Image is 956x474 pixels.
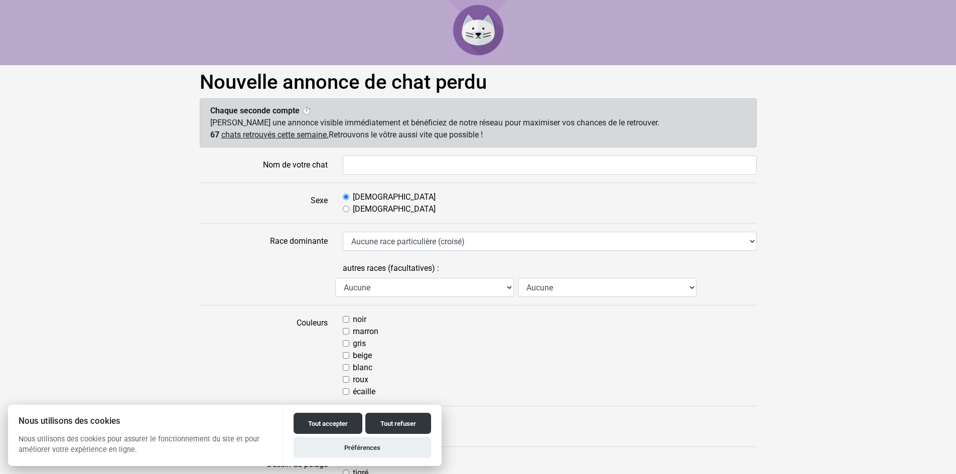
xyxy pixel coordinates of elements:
button: Tout refuser [365,413,431,434]
label: roux [353,374,368,386]
button: Tout accepter [294,413,362,434]
input: [DEMOGRAPHIC_DATA] [343,206,349,212]
u: chats retrouvés cette semaine. [221,130,329,139]
label: écaille [353,386,375,398]
input: [DEMOGRAPHIC_DATA] [343,194,349,200]
div: [PERSON_NAME] une annonce visible immédiatement et bénéficiez de notre réseau pour maximiser vos ... [200,98,757,147]
label: noir [353,313,366,326]
label: Sexe [192,191,335,215]
label: blanc [353,362,372,374]
label: Race dominante [192,232,335,251]
label: [DEMOGRAPHIC_DATA] [353,203,436,215]
label: beige [353,350,372,362]
h2: Nous utilisons des cookies [8,416,283,426]
label: marron [353,326,378,338]
strong: Chaque seconde compte ⏱️ [210,106,312,115]
button: Préférences [294,437,431,458]
label: [DEMOGRAPHIC_DATA] [353,191,436,203]
span: 67 [210,130,219,139]
p: Nous utilisons des cookies pour assurer le fonctionnement du site et pour améliorer votre expérie... [8,434,283,463]
label: Couleurs [192,313,335,398]
label: gris [353,338,366,350]
label: Nom de votre chat [192,155,335,175]
h1: Nouvelle annonce de chat perdu [200,70,757,94]
label: autres races (facultatives) : [343,259,439,278]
